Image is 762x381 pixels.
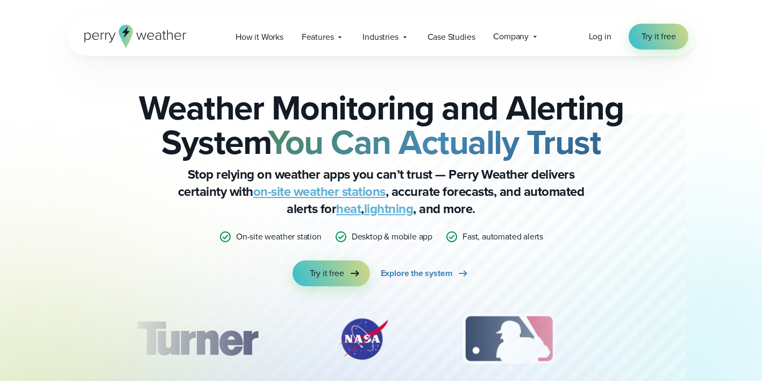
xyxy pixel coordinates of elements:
span: Industries [362,31,398,44]
div: 4 of 12 [617,312,703,366]
span: Try it free [310,267,344,280]
span: Log in [589,30,611,43]
span: Company [493,30,529,43]
span: Features [302,31,334,44]
p: Desktop & mobile app [352,230,432,243]
a: Try it free [629,24,689,50]
a: lightning [364,199,414,218]
p: Fast, automated alerts [462,230,543,243]
a: heat [336,199,361,218]
img: Turner-Construction_1.svg [120,312,273,366]
a: How it Works [226,26,293,48]
h2: Weather Monitoring and Alerting System [121,90,642,159]
span: Case Studies [428,31,475,44]
p: Stop relying on weather apps you can’t trust — Perry Weather delivers certainty with , accurate f... [166,166,596,217]
span: Try it free [642,30,676,43]
p: On-site weather station [236,230,322,243]
img: NASA.svg [325,312,401,366]
a: on-site weather stations [253,182,386,201]
strong: You Can Actually Trust [268,117,601,167]
div: 2 of 12 [325,312,401,366]
div: slideshow [121,312,642,371]
div: 1 of 12 [120,312,273,366]
a: Log in [589,30,611,43]
a: Try it free [293,260,370,286]
a: Case Studies [418,26,485,48]
img: PGA.svg [617,312,703,366]
a: Explore the system [381,260,470,286]
img: MLB.svg [452,312,566,366]
span: How it Works [236,31,283,44]
div: 3 of 12 [452,312,566,366]
span: Explore the system [381,267,453,280]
